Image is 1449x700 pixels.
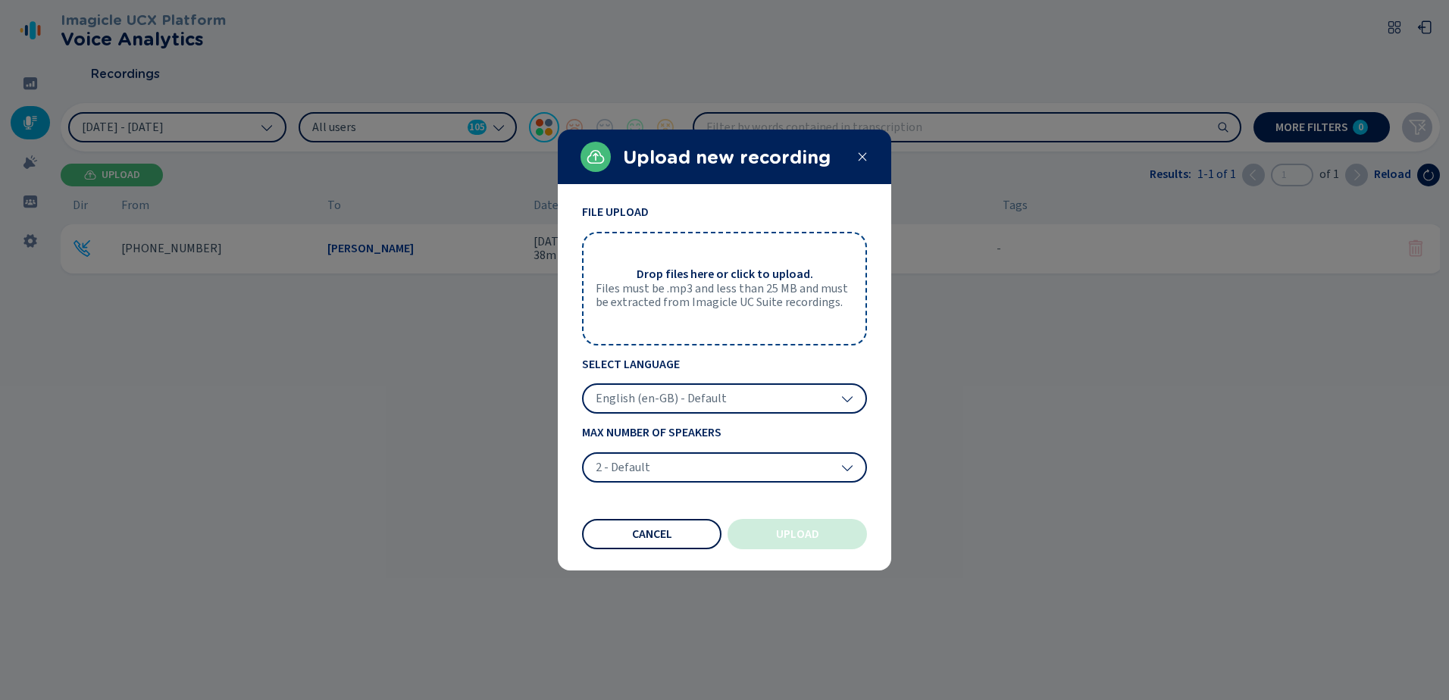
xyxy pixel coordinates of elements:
span: File Upload [582,205,867,219]
span: English (en-GB) - Default [596,391,727,406]
span: Upload [776,528,819,540]
span: Files must be .mp3 and less than 25 MB and must be extracted from Imagicle UC Suite recordings. [596,282,853,310]
span: Drop files here or click to upload. [637,267,813,281]
button: Upload [728,519,867,549]
svg: close [856,151,868,163]
span: 2 - Default [596,460,650,475]
span: Cancel [632,528,672,540]
span: Max Number of Speakers [582,426,867,439]
span: Select Language [582,358,867,371]
svg: chevron-down [841,392,853,405]
h2: Upload new recording [623,147,844,168]
button: Cancel [582,519,721,549]
svg: chevron-down [841,461,853,473]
